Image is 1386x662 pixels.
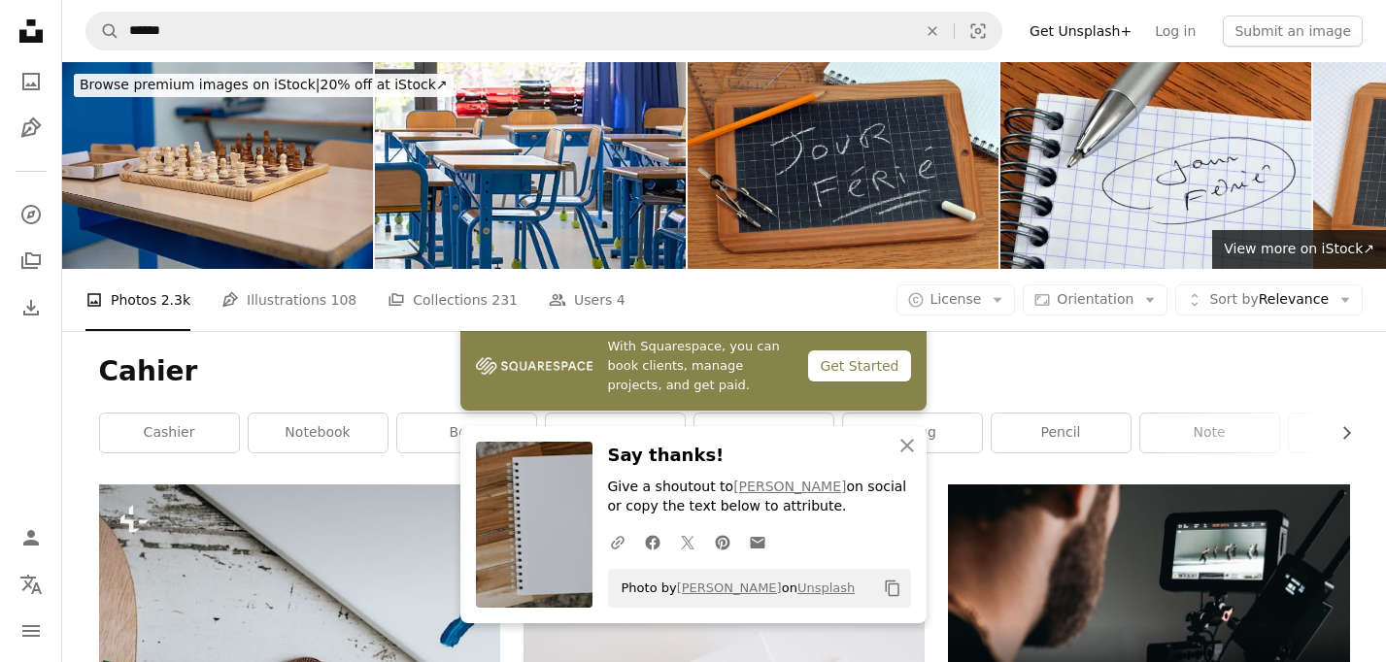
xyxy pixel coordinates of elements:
[62,62,465,109] a: Browse premium images on iStock|20% off at iStock↗
[331,289,357,311] span: 108
[1223,16,1363,47] button: Submit an image
[617,289,625,311] span: 4
[1212,230,1386,269] a: View more on iStock↗
[549,269,625,331] a: Users 4
[740,522,775,561] a: Share over email
[1000,62,1311,269] img: Public holiday noted in French in a notebook
[12,195,51,234] a: Explore
[1224,241,1374,256] span: View more on iStock ↗
[100,414,239,452] a: cashier
[1023,284,1167,315] button: Orientation
[688,62,998,269] img: Public holiday concept
[930,291,982,307] span: License
[1175,284,1363,315] button: Sort byRelevance
[992,414,1131,452] a: pencil
[955,13,1001,50] button: Visual search
[808,350,910,381] div: Get Started
[12,612,51,650] button: Menu
[1209,290,1329,310] span: Relevance
[635,522,670,561] a: Share on Facebook
[612,573,856,604] span: Photo by on
[733,479,846,494] a: [PERSON_NAME]
[249,414,388,452] a: notebook
[1143,16,1207,47] a: Log in
[1209,291,1258,307] span: Sort by
[670,522,705,561] a: Share on Twitter
[911,13,954,50] button: Clear
[1018,16,1143,47] a: Get Unsplash+
[80,77,320,92] span: Browse premium images on iStock |
[677,580,782,595] a: [PERSON_NAME]
[12,109,51,148] a: Illustrations
[80,77,448,92] span: 20% off at iStock ↗
[375,62,686,269] img: View of an empty elementary school classroom, with tables and seats.
[460,321,927,411] a: With Squarespace, you can book clients, manage projects, and get paid.Get Started
[397,414,536,452] a: book
[99,354,1350,389] h1: Cahier
[1140,414,1279,452] a: note
[388,269,518,331] a: Collections 231
[476,351,592,381] img: file-1747939142011-51e5cc87e3c9
[221,269,356,331] a: Illustrations 108
[12,288,51,327] a: Download History
[705,522,740,561] a: Share on Pinterest
[1057,291,1133,307] span: Orientation
[876,572,909,605] button: Copy to clipboard
[1329,414,1350,452] button: scroll list to the right
[491,289,518,311] span: 231
[86,13,119,50] button: Search Unsplash
[608,478,911,516] p: Give a shoutout to on social or copy the text below to attribute.
[85,12,1002,50] form: Find visuals sitewide
[608,337,794,395] span: With Squarespace, you can book clients, manage projects, and get paid.
[608,442,911,470] h3: Say thanks!
[12,565,51,604] button: Language
[12,62,51,101] a: Photos
[797,580,855,595] a: Unsplash
[12,242,51,281] a: Collections
[12,518,51,557] a: Log in / Sign up
[62,62,373,269] img: Wooden chess set on a table in an elementary school classroom.
[896,284,1016,315] button: License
